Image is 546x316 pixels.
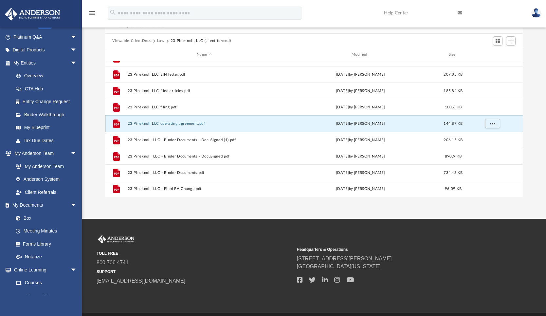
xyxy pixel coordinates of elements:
[127,154,281,158] button: 23 Pineknoll, LLC - Binder Documents - DocuSigned.pdf
[127,52,281,58] div: Name
[127,187,281,191] button: 23 Pineknoll, LLC - Filed RA Change.pdf
[284,121,437,127] div: [DATE] by [PERSON_NAME]
[444,89,463,93] span: 185.84 KB
[5,263,83,276] a: Online Learningarrow_drop_down
[283,52,437,58] div: Modified
[127,138,281,142] button: 23 Pineknoll, LLC - Binder Documents - DocuSigned (1).pdf
[5,147,83,160] a: My Anderson Teamarrow_drop_down
[531,8,541,18] img: User Pic
[297,264,381,269] a: [GEOGRAPHIC_DATA][US_STATE]
[9,225,83,238] a: Meeting Minutes
[97,269,292,275] small: SUPPORT
[157,38,165,44] button: Law
[9,237,80,251] a: Forms Library
[88,9,96,17] i: menu
[9,212,80,225] a: Box
[445,187,462,191] span: 96.09 KB
[9,95,87,108] a: Entity Change Request
[88,12,96,17] a: menu
[9,186,83,199] a: Client Referrals
[70,30,83,44] span: arrow_drop_down
[284,88,437,94] div: [DATE] by [PERSON_NAME]
[97,251,292,256] small: TOLL FREE
[3,8,62,21] img: Anderson Advisors Platinum Portal
[108,52,124,58] div: id
[97,278,185,284] a: [EMAIL_ADDRESS][DOMAIN_NAME]
[445,105,462,109] span: 100.6 KB
[493,36,503,46] button: Switch to Grid View
[70,199,83,212] span: arrow_drop_down
[9,160,80,173] a: My Anderson Team
[70,44,83,57] span: arrow_drop_down
[485,119,500,129] button: More options
[9,276,83,289] a: Courses
[9,69,87,83] a: Overview
[70,56,83,70] span: arrow_drop_down
[445,155,462,158] span: 890.9 KB
[284,154,437,159] div: [DATE] by [PERSON_NAME]
[5,30,87,44] a: Platinum Q&Aarrow_drop_down
[9,82,87,95] a: CTA Hub
[5,44,87,57] a: Digital Productsarrow_drop_down
[9,134,87,147] a: Tax Due Dates
[284,186,437,192] div: [DATE] by [PERSON_NAME]
[127,121,281,126] button: 23 Pineknoll LLC operating agreement.pdf
[9,289,80,302] a: Video Training
[127,171,281,175] button: 23 Pineknoll, LLC - Binder Documents.pdf
[70,263,83,277] span: arrow_drop_down
[9,251,83,264] a: Notarize
[5,56,87,69] a: My Entitiesarrow_drop_down
[284,72,437,78] div: [DATE] by [PERSON_NAME]
[97,260,129,265] a: 800.706.4741
[444,73,463,76] span: 207.05 KB
[127,105,281,109] button: 23 Pineknoll LLC filing.pdf
[284,170,437,176] div: [DATE] by [PERSON_NAME]
[9,173,83,186] a: Anderson System
[297,247,493,252] small: Headquarters & Operations
[469,52,515,58] div: id
[127,89,281,93] button: 23 Pineknoll LLC filed articles.pdf
[440,52,466,58] div: Size
[444,138,463,142] span: 906.15 KB
[97,235,136,244] img: Anderson Advisors Platinum Portal
[112,38,151,44] button: Viewable-ClientDocs
[284,104,437,110] div: [DATE] by [PERSON_NAME]
[9,108,87,121] a: Binder Walkthrough
[70,147,83,160] span: arrow_drop_down
[444,171,463,175] span: 734.43 KB
[171,38,231,44] button: 23 Pineknoll, LLC (client formed)
[9,121,83,134] a: My Blueprint
[105,61,523,197] div: grid
[5,199,83,212] a: My Documentsarrow_drop_down
[444,122,463,125] span: 144.87 KB
[109,9,117,16] i: search
[127,72,281,77] button: 23 Pineknoll LLC EIN letter.pdf
[284,137,437,143] div: [DATE] by [PERSON_NAME]
[297,256,392,261] a: [STREET_ADDRESS][PERSON_NAME]
[506,36,516,46] button: Add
